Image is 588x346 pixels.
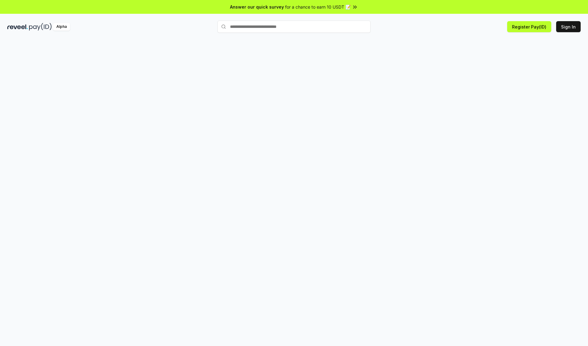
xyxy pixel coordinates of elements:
img: pay_id [29,23,52,31]
button: Sign In [556,21,581,32]
span: for a chance to earn 10 USDT 📝 [285,4,351,10]
div: Alpha [53,23,70,31]
span: Answer our quick survey [230,4,284,10]
button: Register Pay(ID) [507,21,551,32]
img: reveel_dark [7,23,28,31]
